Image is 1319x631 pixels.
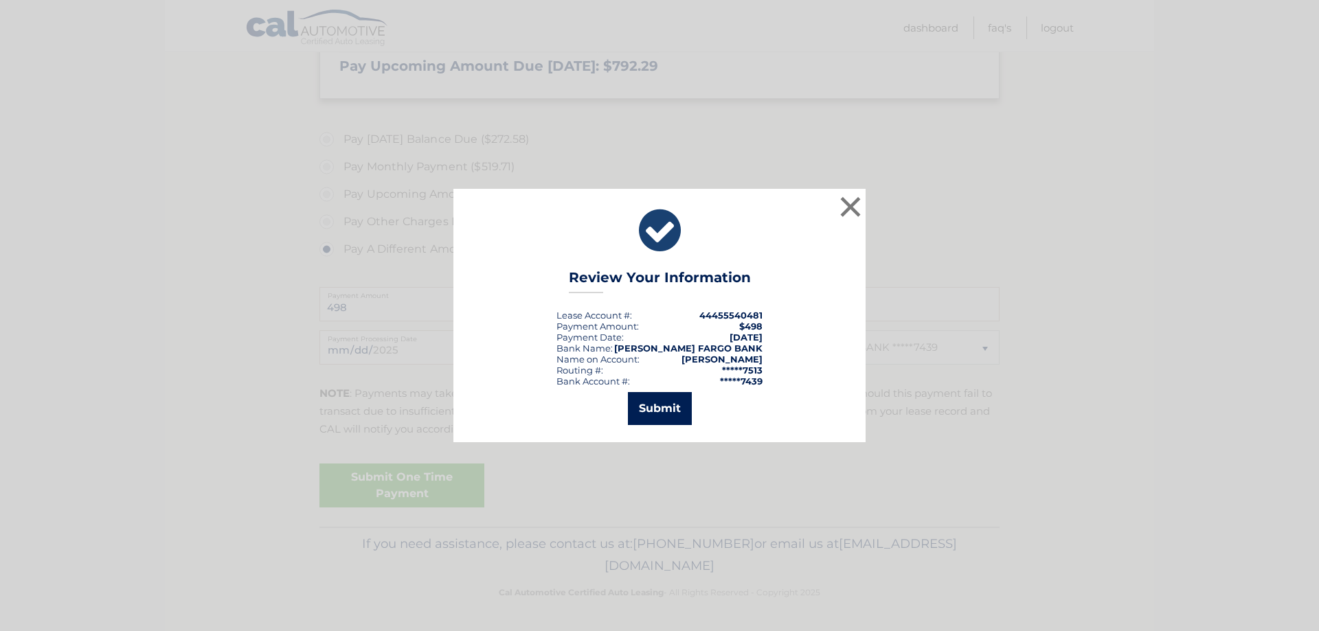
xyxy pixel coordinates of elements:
div: Bank Account #: [556,376,630,387]
span: Payment Date [556,332,622,343]
button: × [837,193,864,220]
div: Lease Account #: [556,310,632,321]
div: Bank Name: [556,343,613,354]
div: : [556,332,624,343]
span: [DATE] [730,332,763,343]
h3: Review Your Information [569,269,751,293]
span: $498 [739,321,763,332]
div: Name on Account: [556,354,640,365]
strong: [PERSON_NAME] FARGO BANK [614,343,763,354]
button: Submit [628,392,692,425]
div: Routing #: [556,365,603,376]
div: Payment Amount: [556,321,639,332]
strong: [PERSON_NAME] [681,354,763,365]
strong: 44455540481 [699,310,763,321]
